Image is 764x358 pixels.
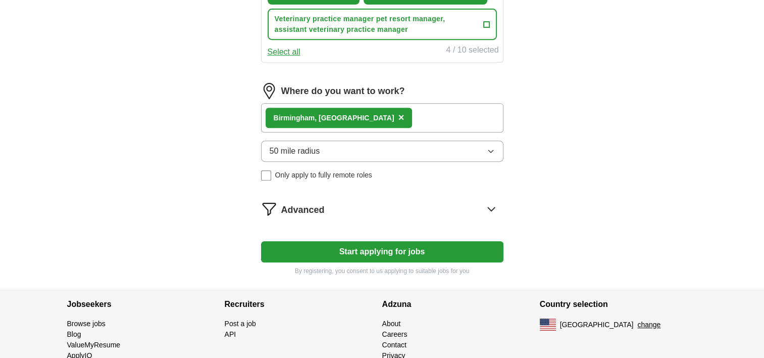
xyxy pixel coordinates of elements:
[275,14,479,35] span: Veterinary practice manager pet resort manager, assistant veterinary practice manager
[67,320,106,328] a: Browse jobs
[281,84,405,98] label: Where do you want to work?
[268,9,497,40] button: Veterinary practice manager pet resort manager, assistant veterinary practice manager
[446,44,498,58] div: 4 / 10 selected
[67,330,81,338] a: Blog
[637,320,660,330] button: change
[560,320,634,330] span: [GEOGRAPHIC_DATA]
[275,170,372,181] span: Only apply to fully remote roles
[261,141,503,162] button: 50 mile radius
[382,330,408,338] a: Careers
[261,201,277,217] img: filter
[274,113,394,123] div: rmingham, [GEOGRAPHIC_DATA]
[274,114,281,122] strong: Bi
[281,203,325,217] span: Advanced
[261,266,503,276] p: By registering, you consent to us applying to suitable jobs for you
[261,241,503,262] button: Start applying for jobs
[540,290,697,319] h4: Country selection
[398,110,404,125] button: ×
[540,319,556,331] img: US flag
[225,320,256,328] a: Post a job
[382,341,406,349] a: Contact
[398,112,404,123] span: ×
[268,46,300,58] button: Select all
[270,145,320,157] span: 50 mile radius
[382,320,401,328] a: About
[67,341,121,349] a: ValueMyResume
[261,83,277,99] img: location.png
[225,330,236,338] a: API
[261,170,271,181] input: Only apply to fully remote roles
